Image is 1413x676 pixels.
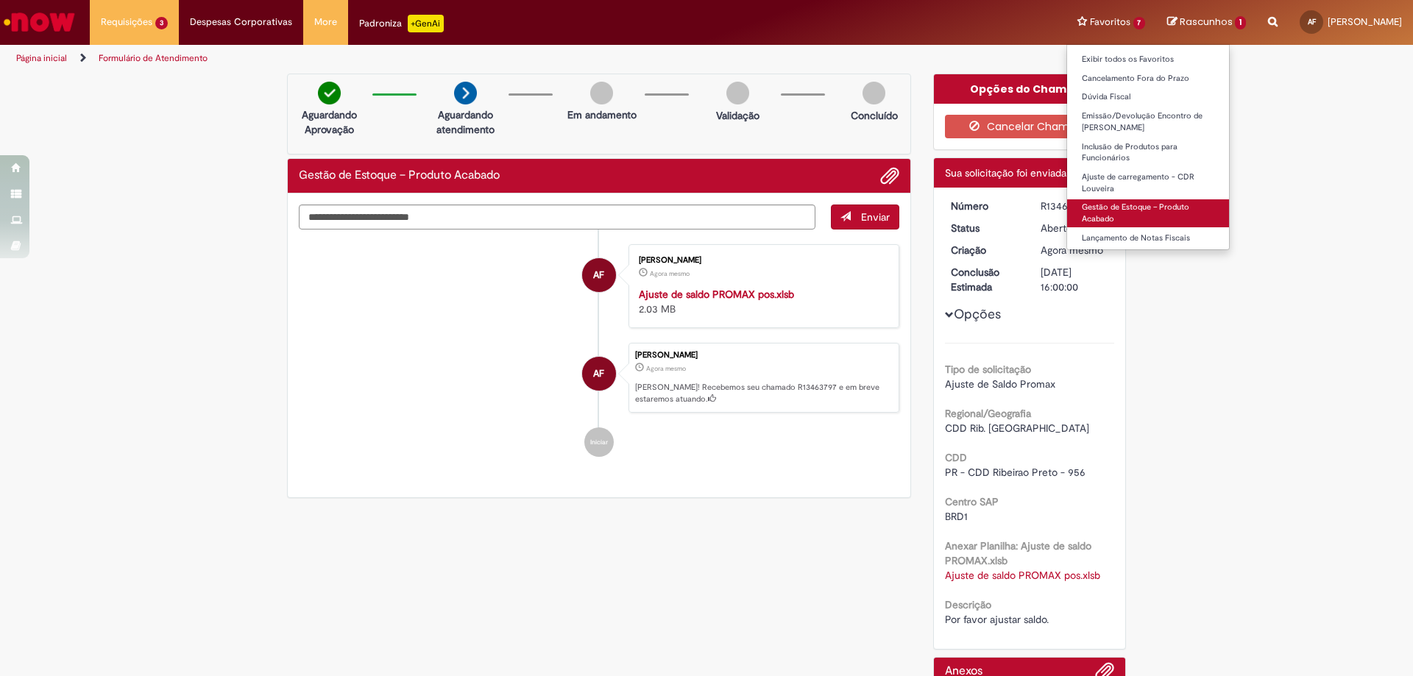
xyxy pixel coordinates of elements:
a: Página inicial [16,52,67,64]
span: More [314,15,337,29]
span: Requisições [101,15,152,29]
p: [PERSON_NAME]! Recebemos seu chamado R13463797 e em breve estaremos atuando. [635,382,891,405]
dt: Conclusão Estimada [940,265,1030,294]
b: Centro SAP [945,495,999,508]
div: 29/08/2025 17:29:31 [1041,243,1109,257]
div: Aberto [1041,221,1109,235]
p: Em andamento [567,107,637,122]
div: 2.03 MB [639,287,884,316]
div: Opções do Chamado [934,74,1126,104]
span: AF [593,257,604,293]
div: Ariane Casalli Ferreira [582,357,616,391]
img: img-circle-grey.png [726,82,749,104]
span: Rascunhos [1180,15,1233,29]
span: Despesas Corporativas [190,15,292,29]
img: ServiceNow [1,7,77,37]
span: Por favor ajustar saldo. [945,613,1049,626]
a: Emissão/Devolução Encontro de [PERSON_NAME] [1067,108,1230,135]
b: Anexar Planilha: Ajuste de saldo PROMAX.xlsb [945,539,1091,567]
span: Sua solicitação foi enviada [945,166,1066,179]
a: Gestão de Estoque – Produto Acabado [1067,199,1230,227]
a: Ajuste de carregamento - CDR Louveira [1067,169,1230,196]
span: Agora mesmo [646,364,686,373]
ul: Trilhas de página [11,45,931,72]
button: Cancelar Chamado [945,115,1115,138]
p: Concluído [851,108,898,123]
div: R13463797 [1041,199,1109,213]
button: Adicionar anexos [880,166,899,185]
time: 29/08/2025 17:29:31 [1041,243,1103,257]
span: BRD1 [945,510,968,523]
p: Aguardando atendimento [430,107,501,137]
dt: Criação [940,243,1030,257]
span: Enviar [861,210,890,224]
span: Agora mesmo [1041,243,1103,257]
time: 29/08/2025 17:29:31 [646,364,686,373]
div: [DATE] 16:00:00 [1041,265,1109,294]
img: arrow-next.png [454,82,477,104]
a: Rascunhos [1167,15,1246,29]
a: Download de Ajuste de saldo PROMAX pos.xlsb [945,569,1100,582]
span: Ajuste de Saldo Promax [945,377,1055,391]
div: [PERSON_NAME] [635,351,891,360]
p: +GenAi [408,15,444,32]
a: Inclusão de Produtos para Funcionários [1067,139,1230,166]
span: PR - CDD Ribeirao Preto - 956 [945,466,1086,479]
span: Favoritos [1090,15,1130,29]
span: CDD Rib. [GEOGRAPHIC_DATA] [945,421,1089,435]
div: Ariane Casalli Ferreira [582,258,616,292]
dt: Número [940,199,1030,213]
img: img-circle-grey.png [590,82,613,104]
button: Enviar [831,204,899,230]
p: Aguardando Aprovação [294,107,365,137]
li: Ariane Casalli Ferreira [299,343,899,413]
img: img-circle-grey.png [863,82,885,104]
b: Tipo de solicitação [945,363,1031,376]
ul: Histórico de tíquete [299,230,899,472]
ul: Favoritos [1066,44,1230,250]
a: Dúvida Fiscal [1067,89,1230,105]
span: 1 [1235,16,1246,29]
time: 29/08/2025 17:29:30 [650,269,690,278]
dt: Status [940,221,1030,235]
a: Cancelamento Fora do Prazo [1067,71,1230,87]
div: Padroniza [359,15,444,32]
textarea: Digite sua mensagem aqui... [299,204,815,230]
a: Exibir todos os Favoritos [1067,51,1230,68]
a: Ajuste de saldo PROMAX pos.xlsb [639,288,794,301]
a: Lançamento de Notas Fiscais [1067,230,1230,246]
span: 3 [155,17,168,29]
p: Validação [716,108,759,123]
b: Regional/Geografia [945,407,1031,420]
span: [PERSON_NAME] [1328,15,1402,28]
b: CDD [945,451,967,464]
span: 7 [1133,17,1146,29]
span: AF [1308,17,1316,26]
span: Agora mesmo [650,269,690,278]
b: Descrição [945,598,991,611]
a: Formulário de Atendimento [99,52,208,64]
div: [PERSON_NAME] [639,256,884,265]
h2: Gestão de Estoque – Produto Acabado Histórico de tíquete [299,169,500,182]
span: AF [593,356,604,391]
img: check-circle-green.png [318,82,341,104]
